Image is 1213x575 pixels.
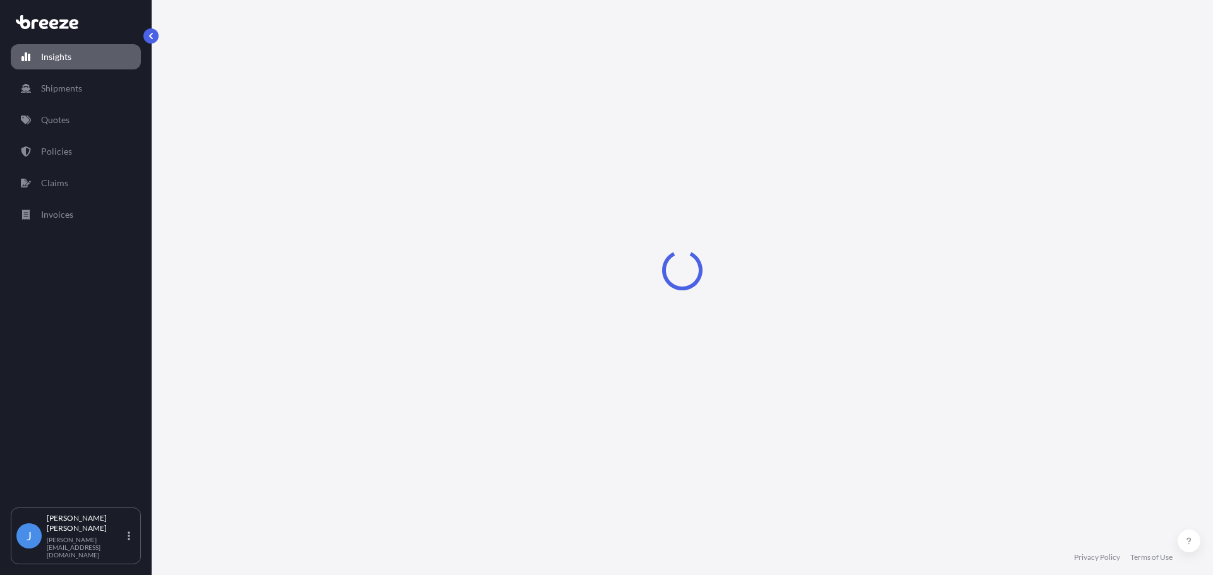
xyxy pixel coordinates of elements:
[41,114,69,126] p: Quotes
[11,139,141,164] a: Policies
[11,44,141,69] a: Insights
[1074,552,1120,562] a: Privacy Policy
[41,50,71,63] p: Insights
[27,530,32,542] span: J
[47,536,125,559] p: [PERSON_NAME][EMAIL_ADDRESS][DOMAIN_NAME]
[11,170,141,196] a: Claims
[41,145,72,158] p: Policies
[41,177,68,189] p: Claims
[11,76,141,101] a: Shipments
[11,202,141,227] a: Invoices
[11,107,141,133] a: Quotes
[1130,552,1173,562] a: Terms of Use
[41,82,82,95] p: Shipments
[41,208,73,221] p: Invoices
[47,513,125,533] p: [PERSON_NAME] [PERSON_NAME]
